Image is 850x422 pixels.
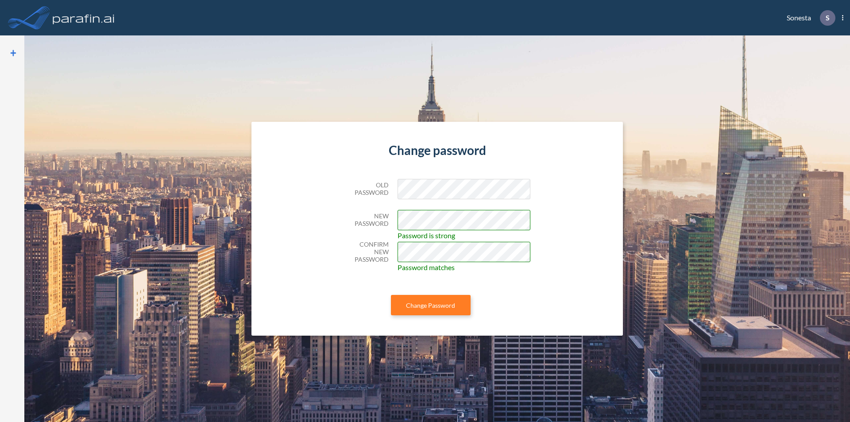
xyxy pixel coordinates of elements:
h5: Old Password [344,182,389,197]
p: S [826,14,830,22]
span: Password matches [398,262,455,273]
img: logo [51,9,116,27]
button: Change Password [391,295,471,315]
h5: Confirm New Password [344,241,389,263]
div: Sonesta [773,10,843,26]
span: Password is strong [398,230,455,241]
h4: Change password [344,143,530,158]
h5: New Password [344,213,389,228]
